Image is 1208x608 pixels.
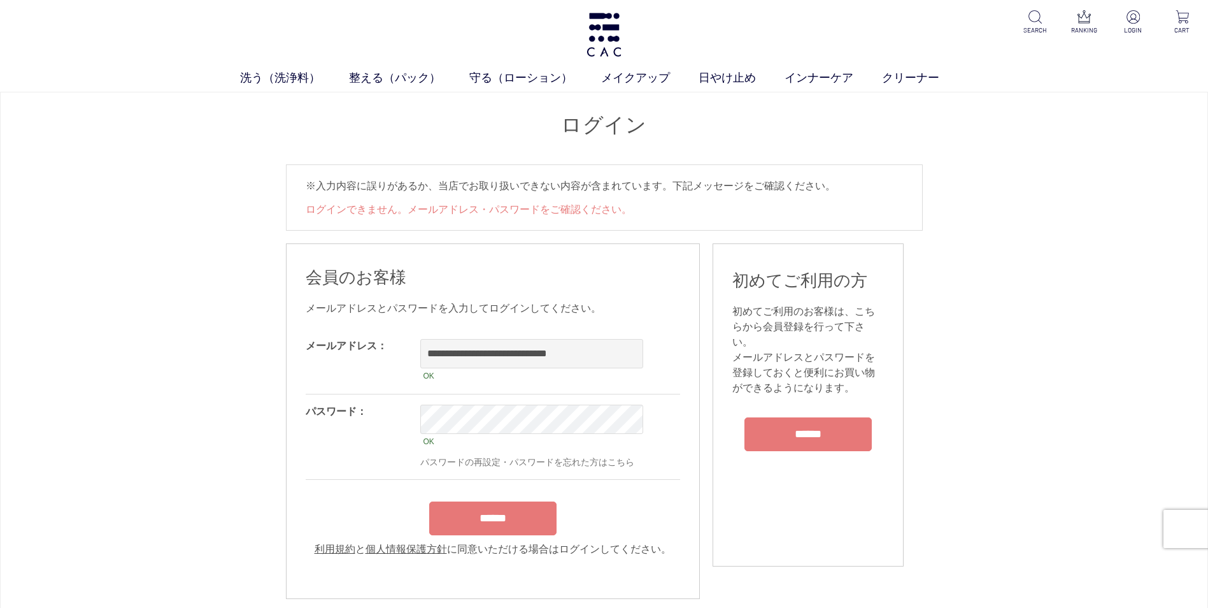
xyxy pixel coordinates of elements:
[601,69,699,87] a: メイクアップ
[286,112,923,139] h1: ログイン
[366,544,447,554] a: 個人情報保護方針
[732,304,884,396] div: 初めてご利用のお客様は、こちらから会員登録を行って下さい。 メールアドレスとパスワードを登録しておくと便利にお買い物ができるようになります。
[785,69,882,87] a: インナーケア
[306,202,903,217] li: ログインできません。メールアドレス・パスワードをご確認ください。
[306,542,680,557] div: と に同意いただける場合はログインしてください。
[1069,10,1100,35] a: RANKING
[306,301,680,316] div: メールアドレスとパスワードを入力してログインしてください。
[306,406,367,417] label: パスワード：
[1118,10,1149,35] a: LOGIN
[306,340,387,351] label: メールアドレス：
[1167,25,1198,35] p: CART
[240,69,349,87] a: 洗う（洗浄料）
[420,434,643,449] div: OK
[420,457,634,467] a: パスワードの再設定・パスワードを忘れた方はこちら
[732,271,867,290] span: 初めてご利用の方
[1020,10,1051,35] a: SEARCH
[1069,25,1100,35] p: RANKING
[469,69,601,87] a: 守る（ローション）
[699,69,785,87] a: 日やけ止め
[349,69,469,87] a: 整える（パック）
[306,268,406,287] span: 会員のお客様
[1167,10,1198,35] a: CART
[1020,25,1051,35] p: SEARCH
[306,178,903,194] p: ※入力内容に誤りがあるか、当店でお取り扱いできない内容が含まれています。下記メッセージをご確認ください。
[1118,25,1149,35] p: LOGIN
[585,13,623,57] img: logo
[420,368,643,384] div: OK
[315,544,355,554] a: 利用規約
[882,69,968,87] a: クリーナー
